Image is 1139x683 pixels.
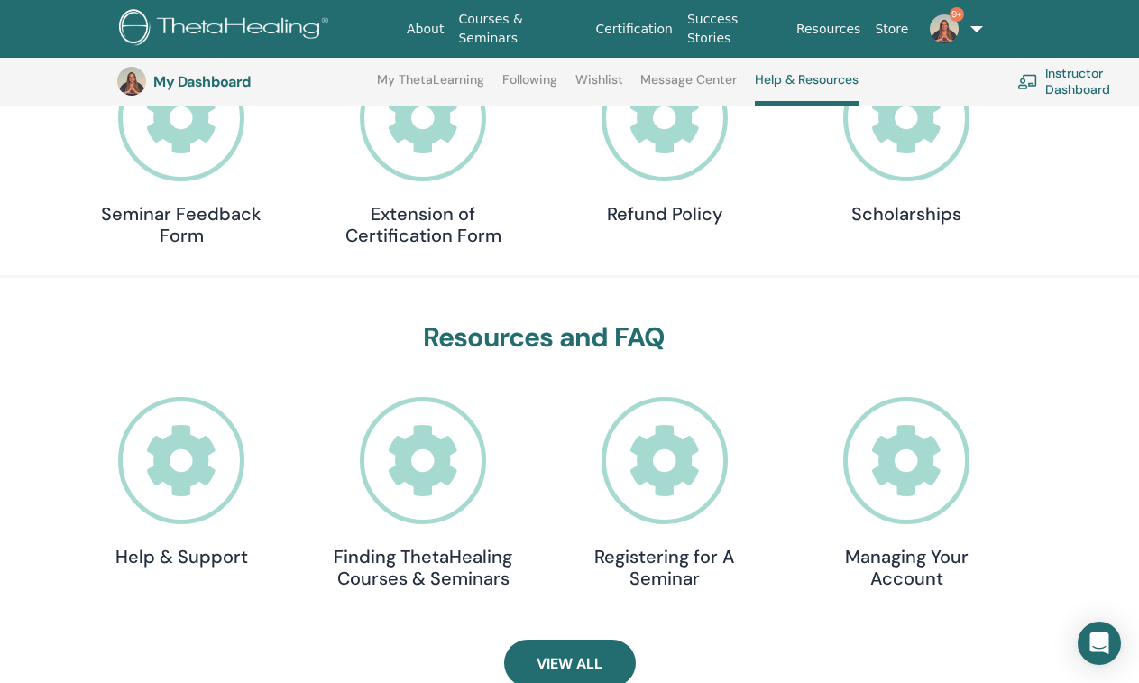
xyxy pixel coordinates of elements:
[119,9,335,50] img: logo.png
[574,55,755,226] a: Refund Policy
[816,203,997,225] h4: Scholarships
[400,13,451,46] a: About
[91,55,271,247] a: Seminar Feedback Form
[640,72,737,101] a: Message Center
[816,546,997,589] h4: Managing Your Account
[574,397,755,589] a: Registering for A Seminar
[117,67,146,96] img: default.jpg
[816,55,997,226] a: Scholarships
[868,13,915,46] a: Store
[1078,622,1121,665] div: Open Intercom Messenger
[91,546,271,568] h4: Help & Support
[333,546,513,589] h4: Finding ThetaHealing Courses & Seminars
[680,3,789,55] a: Success Stories
[333,203,513,246] h4: Extension of Certification Form
[789,13,868,46] a: Resources
[574,203,755,225] h4: Refund Policy
[574,546,755,589] h4: Registering for A Seminar
[91,203,271,246] h4: Seminar Feedback Form
[816,397,997,589] a: Managing Your Account
[451,3,588,55] a: Courses & Seminars
[91,321,997,354] h3: Resources and FAQ
[377,72,484,101] a: My ThetaLearning
[755,72,859,106] a: Help & Resources
[333,397,513,589] a: Finding ThetaHealing Courses & Seminars
[588,13,679,46] a: Certification
[153,73,334,90] h3: My Dashboard
[537,654,602,673] span: View All
[333,55,513,247] a: Extension of Certification Form
[91,397,271,568] a: Help & Support
[502,72,557,101] a: Following
[575,72,623,101] a: Wishlist
[950,7,964,22] span: 9+
[1017,74,1038,89] img: chalkboard-teacher.svg
[930,14,959,43] img: default.jpg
